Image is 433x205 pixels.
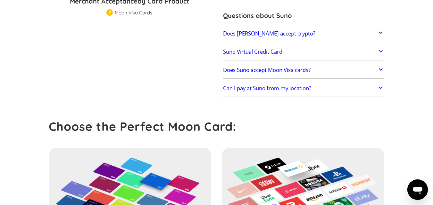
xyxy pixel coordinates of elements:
h2: Does [PERSON_NAME] accept crypto? [223,30,315,37]
iframe: Кнопка запуска окна обмена сообщениями [407,179,428,200]
h3: Questions about Suno [223,11,385,20]
h2: Does Suno accept Moon Visa cards? [223,67,311,73]
a: Does [PERSON_NAME] accept crypto? [223,27,385,40]
h2: Can I pay at Suno from my location? [223,85,311,91]
strong: Choose the Perfect Moon Card: [49,119,236,134]
a: Suno Virtual Credit Card [223,45,385,59]
a: Does Suno accept Moon Visa cards? [223,63,385,77]
h2: Suno Virtual Credit Card [223,49,282,55]
div: Moon Visa Cards [115,10,152,16]
a: Can I pay at Suno from my location? [223,82,385,95]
